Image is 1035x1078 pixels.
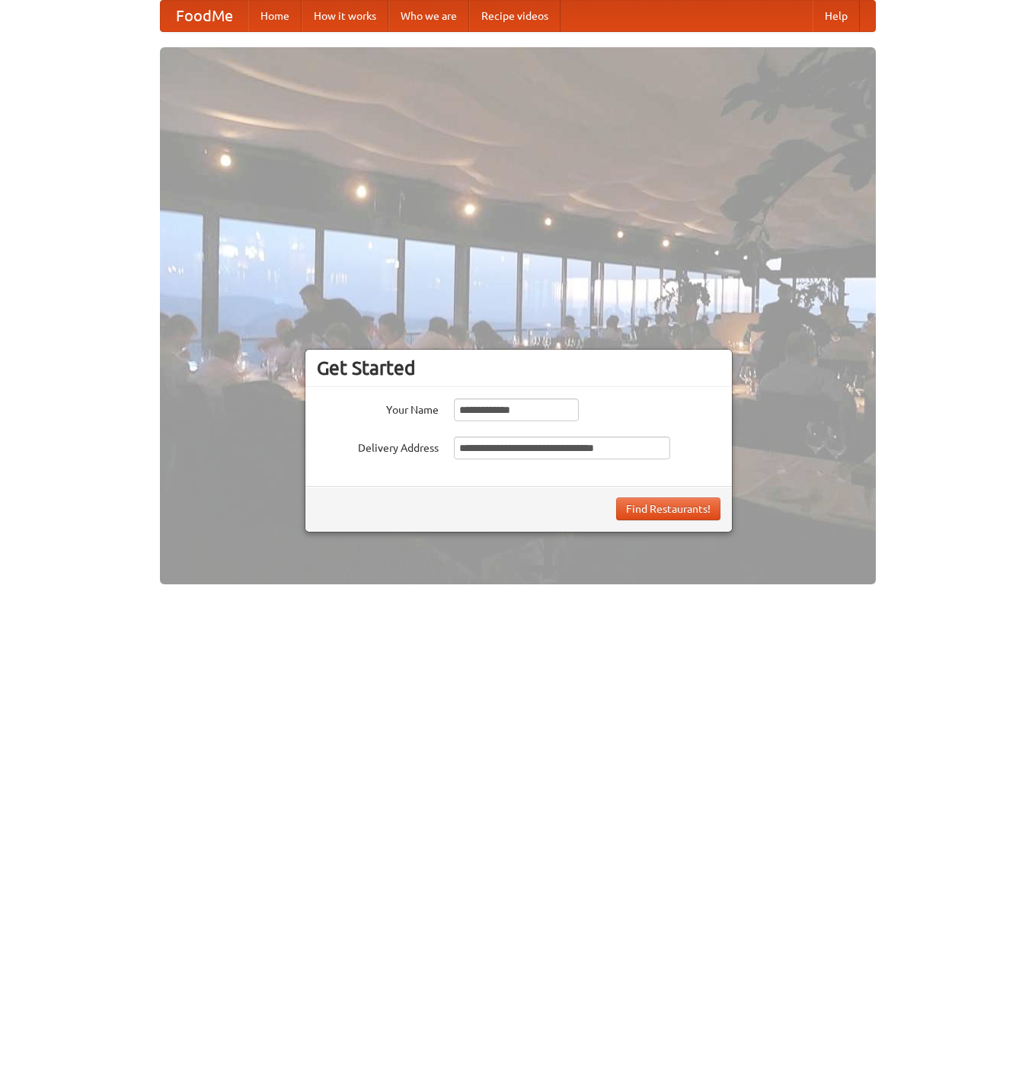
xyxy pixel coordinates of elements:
a: Help [813,1,860,31]
h3: Get Started [317,357,720,379]
label: Your Name [317,398,439,417]
a: Recipe videos [469,1,561,31]
a: FoodMe [161,1,248,31]
a: Who we are [388,1,469,31]
a: How it works [302,1,388,31]
label: Delivery Address [317,437,439,456]
a: Home [248,1,302,31]
button: Find Restaurants! [616,497,720,520]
